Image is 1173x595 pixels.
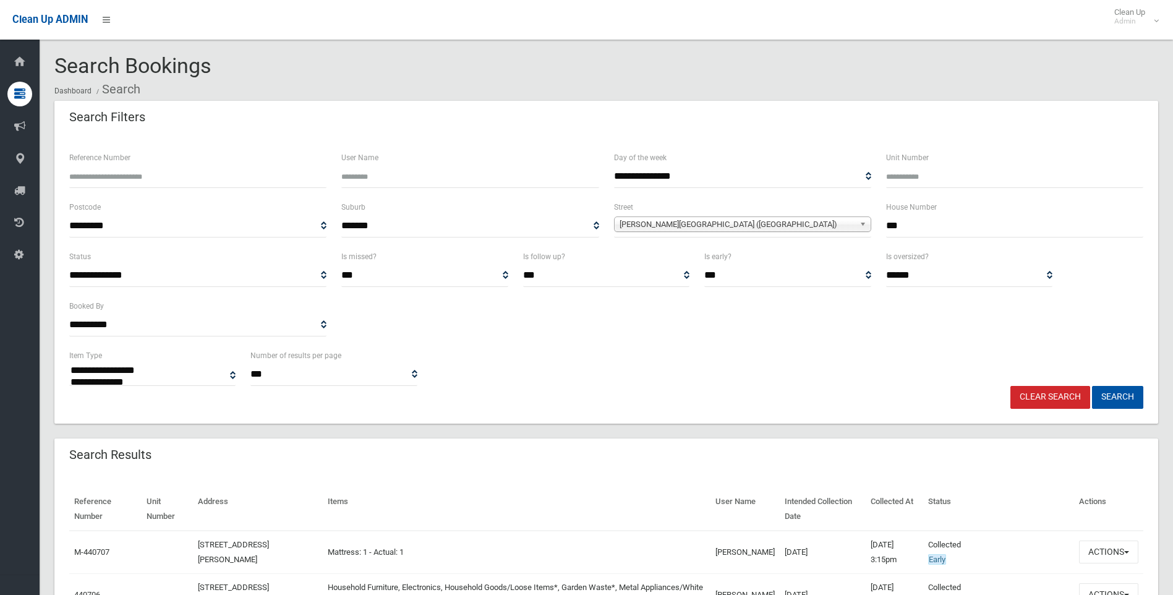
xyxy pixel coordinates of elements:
[54,443,166,467] header: Search Results
[866,531,923,574] td: [DATE] 3:15pm
[341,151,378,165] label: User Name
[74,547,109,557] a: M-440707
[12,14,88,25] span: Clean Up ADMIN
[710,488,780,531] th: User Name
[323,531,710,574] td: Mattress: 1 - Actual: 1
[250,349,341,362] label: Number of results per page
[1092,386,1143,409] button: Search
[886,250,929,263] label: Is oversized?
[69,349,102,362] label: Item Type
[523,250,565,263] label: Is follow up?
[69,250,91,263] label: Status
[780,488,866,531] th: Intended Collection Date
[193,488,323,531] th: Address
[69,299,104,313] label: Booked By
[1074,488,1143,531] th: Actions
[886,151,929,165] label: Unit Number
[1010,386,1090,409] a: Clear Search
[614,200,633,214] label: Street
[886,200,937,214] label: House Number
[69,151,130,165] label: Reference Number
[54,53,211,78] span: Search Bookings
[780,531,866,574] td: [DATE]
[69,488,142,531] th: Reference Number
[710,531,780,574] td: [PERSON_NAME]
[142,488,193,531] th: Unit Number
[620,217,855,232] span: [PERSON_NAME][GEOGRAPHIC_DATA] ([GEOGRAPHIC_DATA])
[923,488,1074,531] th: Status
[1079,541,1138,563] button: Actions
[323,488,710,531] th: Items
[54,87,92,95] a: Dashboard
[69,200,101,214] label: Postcode
[198,540,269,564] a: [STREET_ADDRESS][PERSON_NAME]
[1114,17,1145,26] small: Admin
[54,105,160,129] header: Search Filters
[614,151,667,165] label: Day of the week
[1108,7,1158,26] span: Clean Up
[341,200,365,214] label: Suburb
[866,488,923,531] th: Collected At
[928,554,946,565] span: Early
[93,78,140,101] li: Search
[704,250,732,263] label: Is early?
[341,250,377,263] label: Is missed?
[923,531,1074,574] td: Collected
